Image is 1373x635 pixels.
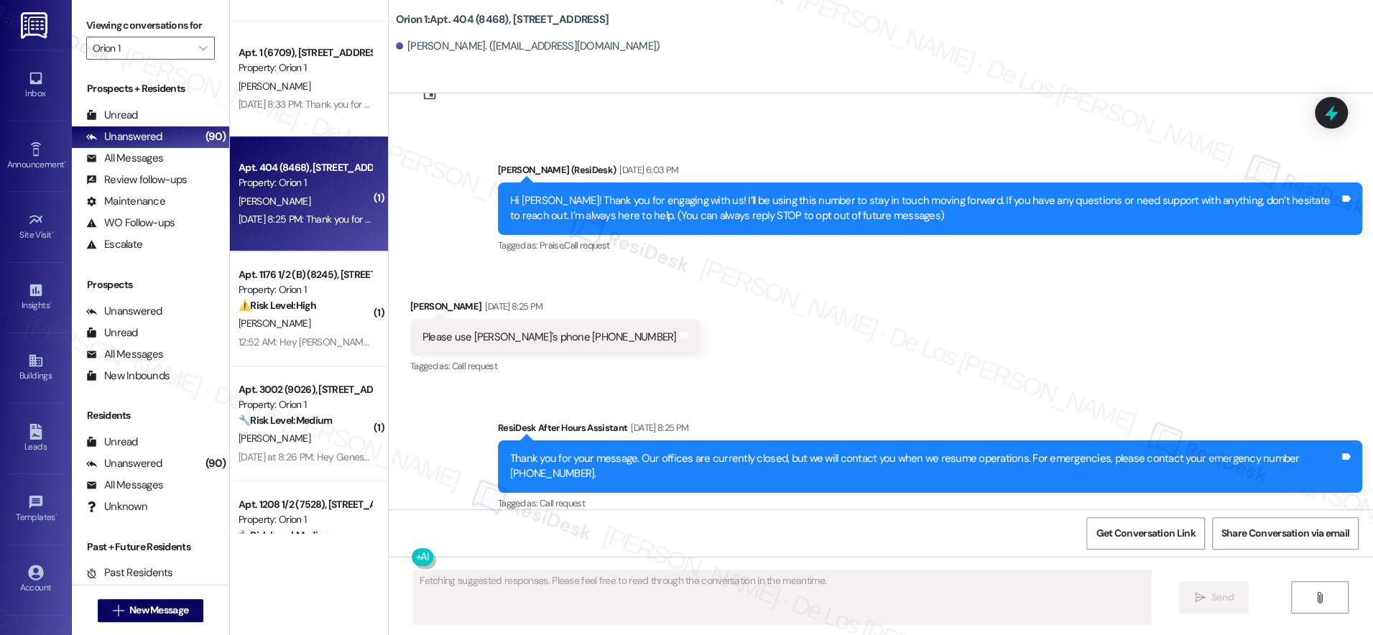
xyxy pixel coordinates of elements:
[1314,592,1325,603] i: 
[7,560,65,599] a: Account
[86,129,162,144] div: Unanswered
[7,66,65,105] a: Inbox
[498,420,1362,440] div: ResiDesk After Hours Assistant
[498,162,1362,182] div: [PERSON_NAME] (ResiDesk)
[239,529,332,542] strong: 🔧 Risk Level: Medium
[564,239,609,251] span: Call request
[52,228,54,238] span: •
[414,570,1151,624] textarea: Fetching suggested responses. Please feel free to read through the conversation in the meantime.
[86,172,187,187] div: Review follow-ups
[396,39,660,54] div: [PERSON_NAME]. ([EMAIL_ADDRESS][DOMAIN_NAME])
[239,160,371,175] div: Apt. 404 (8468), [STREET_ADDRESS]
[1179,581,1249,613] button: Send
[239,299,316,312] strong: ⚠️ Risk Level: High
[7,208,65,246] a: Site Visit •
[540,239,564,251] span: Praise ,
[86,194,165,209] div: Maintenance
[199,42,207,54] i: 
[86,369,170,384] div: New Inbounds
[422,330,677,345] div: Please use [PERSON_NAME]'s phone [PHONE_NUMBER]
[239,450,846,463] div: [DATE] at 8:26 PM: Hey Genese, we appreciate your text! We'll be back at 11AM to help you out. If...
[510,451,1339,482] div: Thank you for your message. Our offices are currently closed, but we will contact you when we res...
[86,304,162,319] div: Unanswered
[86,435,138,450] div: Unread
[21,12,50,39] img: ResiDesk Logo
[239,335,848,348] div: 12:52 AM: Hey [PERSON_NAME], we appreciate your text! We'll be back at 11AM to help you out. If t...
[98,599,204,622] button: New Message
[86,347,163,362] div: All Messages
[86,151,163,166] div: All Messages
[72,81,229,96] div: Prospects + Residents
[239,98,1109,111] div: [DATE] 8:33 PM: Thank you for your message. Our offices are currently closed, but we will contact...
[72,408,229,423] div: Residents
[510,193,1339,224] div: Hi [PERSON_NAME]! Thank you for engaging with us! I’ll be using this number to stay in touch movi...
[86,237,142,252] div: Escalate
[452,360,497,372] span: Call request
[113,605,124,616] i: 
[396,12,609,27] b: Orion 1: Apt. 404 (8468), [STREET_ADDRESS]
[72,277,229,292] div: Prospects
[239,282,371,297] div: Property: Orion 1
[239,175,371,190] div: Property: Orion 1
[239,317,310,330] span: [PERSON_NAME]
[239,382,371,397] div: Apt. 3002 (9026), [STREET_ADDRESS]
[7,490,65,529] a: Templates •
[239,512,371,527] div: Property: Orion 1
[202,453,229,475] div: (90)
[86,565,173,580] div: Past Residents
[239,267,371,282] div: Apt. 1176 1/2 (B) (8245), [STREET_ADDRESS]
[1221,526,1349,541] span: Share Conversation via email
[7,348,65,387] a: Buildings
[239,414,332,427] strong: 🔧 Risk Level: Medium
[481,299,542,314] div: [DATE] 8:25 PM
[498,235,1362,256] div: Tagged as:
[498,493,1362,514] div: Tagged as:
[86,325,138,340] div: Unread
[86,478,163,493] div: All Messages
[202,126,229,148] div: (90)
[239,213,1109,226] div: [DATE] 8:25 PM: Thank you for your message. Our offices are currently closed, but we will contact...
[410,356,700,376] div: Tagged as:
[1194,592,1205,603] i: 
[239,397,371,412] div: Property: Orion 1
[616,162,678,177] div: [DATE] 6:03 PM
[1086,517,1204,550] button: Get Conversation Link
[55,510,57,520] span: •
[239,432,310,445] span: [PERSON_NAME]
[239,497,371,512] div: Apt. 1208 1/2 (7528), [STREET_ADDRESS]
[1096,526,1195,541] span: Get Conversation Link
[410,299,700,319] div: [PERSON_NAME]
[129,603,188,618] span: New Message
[86,499,147,514] div: Unknown
[7,420,65,458] a: Leads
[1211,590,1234,605] span: Send
[64,157,66,167] span: •
[86,215,175,231] div: WO Follow-ups
[86,108,138,123] div: Unread
[239,45,371,60] div: Apt. 1 (6709), [STREET_ADDRESS]
[86,14,215,37] label: Viewing conversations for
[239,60,371,75] div: Property: Orion 1
[86,456,162,471] div: Unanswered
[1212,517,1359,550] button: Share Conversation via email
[50,298,52,308] span: •
[93,37,192,60] input: All communities
[7,278,65,317] a: Insights •
[540,497,585,509] span: Call request
[72,539,229,555] div: Past + Future Residents
[239,195,310,208] span: [PERSON_NAME]
[627,420,688,435] div: [DATE] 8:25 PM
[239,80,310,93] span: [PERSON_NAME]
